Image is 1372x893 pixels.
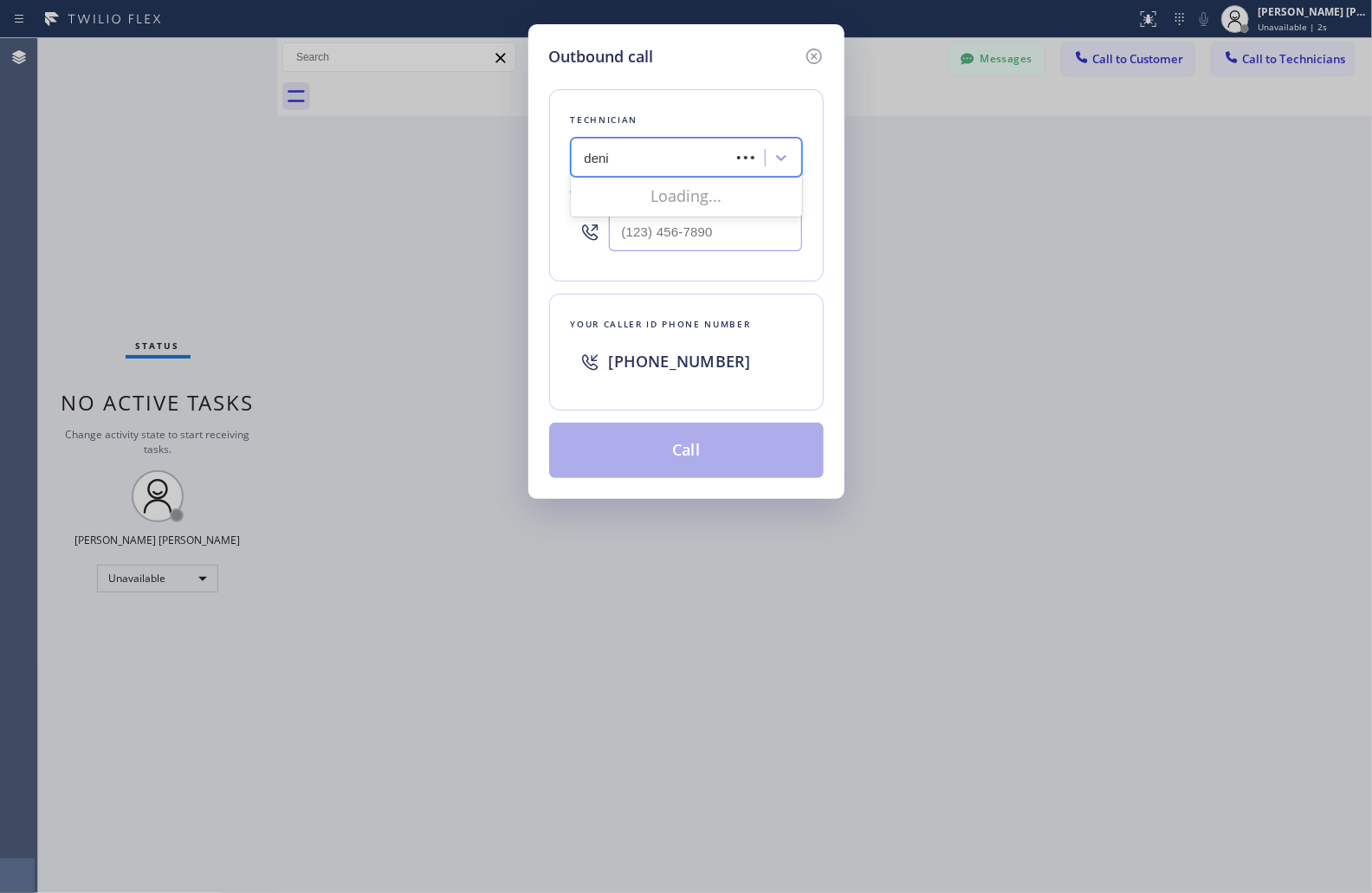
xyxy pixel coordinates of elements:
h5: Outbound call [549,45,654,68]
span: [PHONE_NUMBER] [609,351,751,372]
div: Loading... [571,178,802,213]
input: (123) 456-7890 [609,212,802,251]
div: Your caller id phone number [571,315,802,333]
button: Call [549,423,824,478]
div: Technician [571,111,802,129]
